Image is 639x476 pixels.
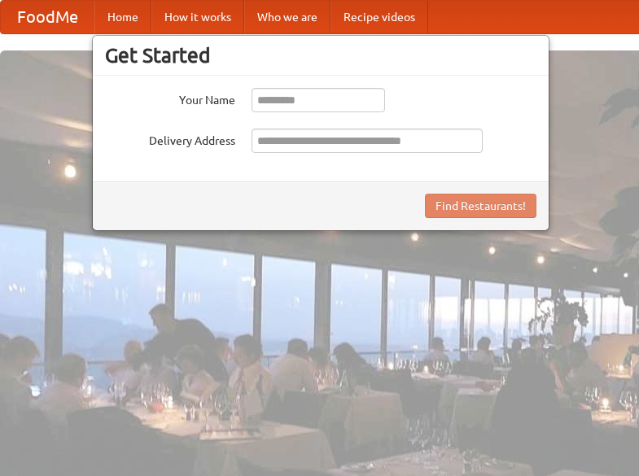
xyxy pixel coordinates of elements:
[151,1,244,33] a: How it works
[105,43,536,68] h3: Get Started
[330,1,428,33] a: Recipe videos
[94,1,151,33] a: Home
[425,194,536,218] button: Find Restaurants!
[244,1,330,33] a: Who we are
[105,129,235,149] label: Delivery Address
[1,1,94,33] a: FoodMe
[105,88,235,108] label: Your Name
